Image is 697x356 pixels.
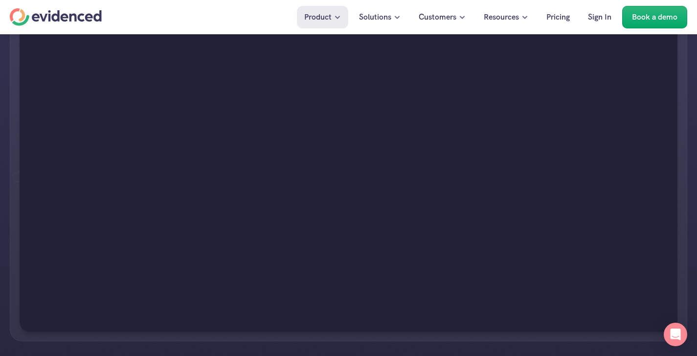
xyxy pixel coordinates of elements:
p: Solutions [359,11,391,24]
div: Open Intercom Messenger [664,323,687,346]
a: Home [10,8,102,26]
p: Pricing [546,11,570,24]
p: Book a demo [632,11,677,24]
p: Sign In [588,11,611,24]
p: Product [304,11,332,24]
p: Resources [484,11,519,24]
a: Pricing [539,6,577,28]
p: Customers [419,11,456,24]
a: Book a demo [622,6,687,28]
a: Sign In [581,6,619,28]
